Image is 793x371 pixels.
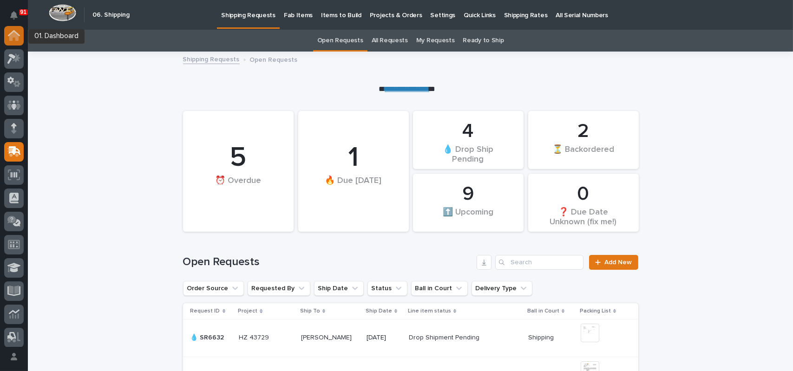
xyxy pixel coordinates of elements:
[472,281,532,296] button: Delivery Type
[495,255,583,270] input: Search
[199,176,278,205] div: ⏰ Overdue
[429,144,508,163] div: 💧 Drop Ship Pending
[314,176,393,205] div: 🔥 Due [DATE]
[544,120,623,143] div: 2
[4,6,24,25] button: Notifications
[314,281,364,296] button: Ship Date
[238,306,257,316] p: Project
[429,120,508,143] div: 4
[190,306,220,316] p: Request ID
[183,53,240,64] a: Shipping Requests
[183,319,638,357] tr: 💧 SR6632💧 SR6632 HZ 43729HZ 43729 [PERSON_NAME][PERSON_NAME] [DATE]Drop Shipment PendingDrop Ship...
[49,4,76,21] img: Workspace Logo
[372,30,408,52] a: All Requests
[20,9,26,15] p: 91
[411,281,468,296] button: Ball in Court
[528,332,556,342] p: Shipping
[367,281,407,296] button: Status
[429,182,508,206] div: 9
[544,144,623,163] div: ⏳ Backordered
[408,306,451,316] p: Line item status
[580,306,611,316] p: Packing List
[589,255,638,270] a: Add New
[92,11,130,19] h2: 06. Shipping
[605,259,632,266] span: Add New
[527,306,559,316] p: Ball in Court
[250,54,298,64] p: Open Requests
[544,207,623,226] div: ❓ Due Date Unknown (fix me!)
[429,207,508,226] div: ⬆️ Upcoming
[190,332,226,342] p: 💧 SR6632
[239,332,271,342] p: HZ 43729
[199,141,278,175] div: 5
[314,141,393,175] div: 1
[409,332,481,342] p: Drop Shipment Pending
[183,255,473,269] h1: Open Requests
[183,281,244,296] button: Order Source
[301,332,354,342] p: [PERSON_NAME]
[463,30,504,52] a: Ready to Ship
[544,182,623,206] div: 0
[12,11,24,26] div: Notifications91
[300,306,320,316] p: Ship To
[366,306,392,316] p: Ship Date
[248,281,310,296] button: Requested By
[367,334,401,342] p: [DATE]
[317,30,363,52] a: Open Requests
[416,30,455,52] a: My Requests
